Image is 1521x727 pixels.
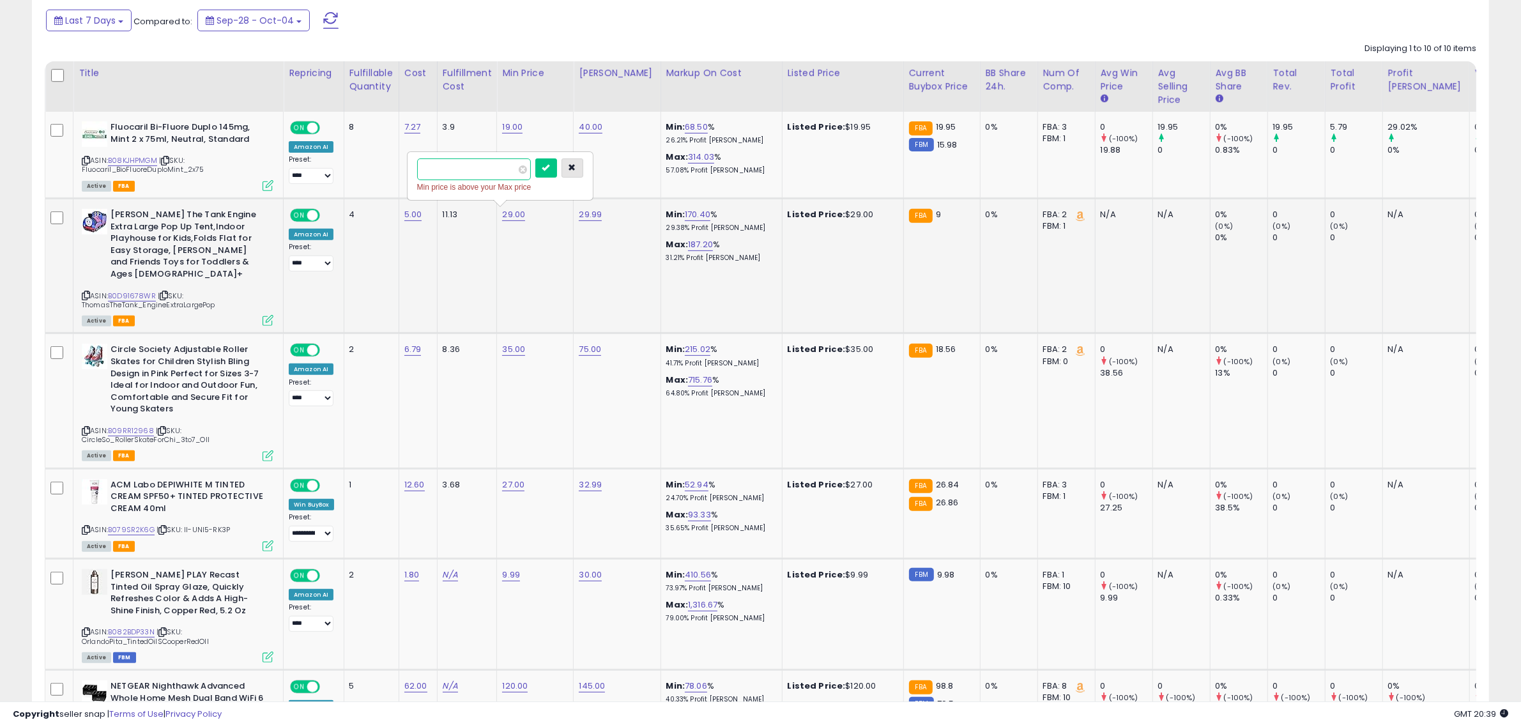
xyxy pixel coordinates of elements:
[1331,491,1349,501] small: (0%)
[82,541,111,552] span: All listings currently available for purchase on Amazon
[1158,144,1210,156] div: 0
[443,680,458,693] a: N/A
[666,524,772,533] p: 35.65% Profit [PERSON_NAME]
[404,208,422,221] a: 5.00
[108,291,156,302] a: B0D91678WR
[404,66,432,80] div: Cost
[82,652,111,663] span: All listings currently available for purchase on Amazon
[1216,344,1267,355] div: 0%
[1475,491,1493,501] small: (0%)
[318,682,339,693] span: OFF
[1224,581,1253,592] small: (-100%)
[404,478,425,491] a: 12.60
[1331,356,1349,367] small: (0%)
[13,708,59,720] strong: Copyright
[1475,581,1493,592] small: (0%)
[1224,491,1253,501] small: (-100%)
[443,209,487,220] div: 11.13
[109,708,164,720] a: Terms of Use
[1043,66,1090,93] div: Num of Comp.
[165,708,222,720] a: Privacy Policy
[1101,344,1152,355] div: 0
[788,66,898,80] div: Listed Price
[134,15,192,27] span: Compared to:
[666,614,772,623] p: 79.00% Profit [PERSON_NAME]
[502,680,528,693] a: 120.00
[1331,144,1382,156] div: 0
[443,569,458,581] a: N/A
[82,121,273,190] div: ASIN:
[111,479,266,518] b: ACM Labo DEPIWHITE M TINTED CREAM SPF50+ TINTED PROTECTIVE CREAM 40ml
[1331,592,1382,604] div: 0
[666,680,772,704] div: %
[688,238,713,251] a: 187.20
[579,66,655,80] div: [PERSON_NAME]
[986,121,1028,133] div: 0%
[909,479,933,493] small: FBA
[82,291,215,310] span: | SKU: ThomasTheTank_EngineExtraLargePop
[1043,569,1085,581] div: FBA: 1
[666,121,685,133] b: Min:
[1216,93,1223,105] small: Avg BB Share.
[936,343,956,355] span: 18.56
[82,344,273,459] div: ASIN:
[82,479,107,505] img: 312PDKpkLcL._SL40_.jpg
[318,480,339,491] span: OFF
[113,450,135,461] span: FBA
[1216,680,1267,692] div: 0%
[1454,708,1508,720] span: 2025-10-12 20:39 GMT
[349,569,389,581] div: 2
[1216,121,1267,133] div: 0%
[111,569,266,620] b: [PERSON_NAME] PLAY Recast Tinted Oil Spray Glaze, Quickly Refreshes Color & Adds A High-Shine Fin...
[788,569,846,581] b: Listed Price:
[986,209,1028,220] div: 0%
[685,343,710,356] a: 215.02
[661,61,782,112] th: The percentage added to the cost of goods (COGS) that forms the calculator for Min & Max prices.
[1331,680,1382,692] div: 0
[579,343,601,356] a: 75.00
[113,316,135,326] span: FBA
[1331,66,1377,93] div: Total Profit
[788,479,894,491] div: $27.00
[1101,209,1143,220] div: N/A
[1273,144,1325,156] div: 0
[291,480,307,491] span: ON
[1331,569,1382,581] div: 0
[1216,209,1267,220] div: 0%
[909,497,933,511] small: FBA
[111,209,266,283] b: [PERSON_NAME] The Tank Engine Extra Large Pop Up Tent,Indoor Playhouse for Kids,Folds Flat for Ea...
[443,121,487,133] div: 3.9
[666,224,772,233] p: 29.38% Profit [PERSON_NAME]
[1043,491,1085,502] div: FBM: 1
[1101,502,1152,514] div: 27.25
[1364,43,1476,55] div: Displaying 1 to 10 of 10 items
[1273,209,1325,220] div: 0
[666,478,685,491] b: Min:
[1101,144,1152,156] div: 19.88
[502,478,524,491] a: 27.00
[1109,356,1138,367] small: (-100%)
[1273,121,1325,133] div: 19.95
[1158,66,1205,107] div: Avg Selling Price
[788,343,846,355] b: Listed Price:
[666,680,685,692] b: Min:
[788,680,846,692] b: Listed Price:
[788,208,846,220] b: Listed Price:
[1158,479,1200,491] div: N/A
[1043,121,1085,133] div: FBA: 3
[579,569,602,581] a: 30.00
[666,239,772,263] div: %
[217,14,294,27] span: Sep-28 - Oct-04
[82,627,209,646] span: | SKU: OrlandoPita_TintedOilSCooperRedOll
[666,166,772,175] p: 57.08% Profit [PERSON_NAME]
[666,238,689,250] b: Max:
[1101,680,1152,692] div: 0
[936,478,959,491] span: 26.84
[318,570,339,581] span: OFF
[79,66,278,80] div: Title
[788,680,894,692] div: $120.00
[289,141,333,153] div: Amazon AI
[688,509,711,521] a: 93.33
[1043,680,1085,692] div: FBA: 8
[1388,121,1469,133] div: 29.02%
